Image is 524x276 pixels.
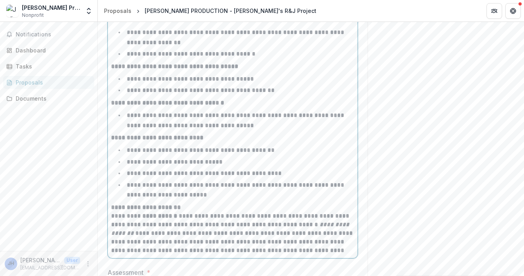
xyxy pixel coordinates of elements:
p: [PERSON_NAME] [20,256,61,264]
button: Get Help [505,3,521,19]
div: Proposals [104,7,131,15]
a: Proposals [101,5,135,16]
div: Junnan He [8,261,14,266]
button: Partners [486,3,502,19]
div: Tasks [16,62,88,70]
nav: breadcrumb [101,5,319,16]
button: Notifications [3,28,94,41]
a: Dashboard [3,44,94,57]
span: Notifications [16,31,91,38]
a: Tasks [3,60,94,73]
div: Dashboard [16,46,88,54]
div: [PERSON_NAME] Production [22,4,80,12]
a: Documents [3,92,94,105]
div: [PERSON_NAME] PRODUCTION - [PERSON_NAME]'s R&J Project [145,7,316,15]
img: Julia Production [6,5,19,17]
button: More [83,259,93,269]
button: Open entity switcher [83,3,94,19]
a: Proposals [3,76,94,89]
p: User [64,257,80,264]
div: Documents [16,94,88,103]
span: Nonprofit [22,12,44,19]
div: Proposals [16,78,88,87]
p: [EMAIL_ADDRESS][DOMAIN_NAME] [20,264,80,271]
